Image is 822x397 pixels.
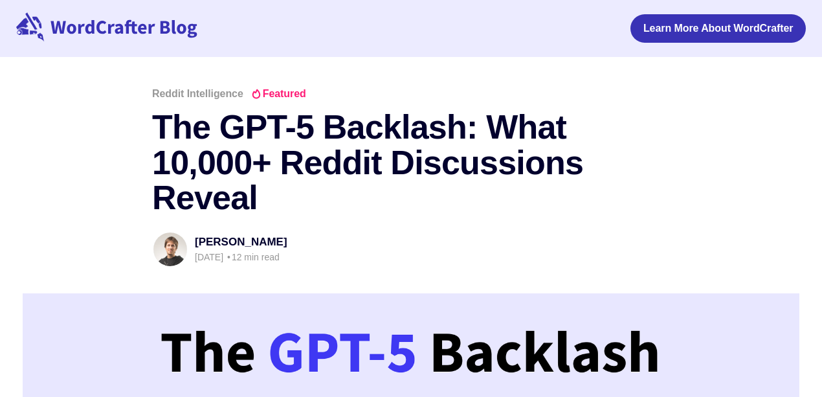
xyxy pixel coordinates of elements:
span: • [227,252,230,263]
a: Read more of Federico Pascual [152,231,188,267]
a: [PERSON_NAME] [195,236,287,248]
span: 12 min read [226,252,280,262]
span: Featured [251,89,306,99]
h1: The GPT-5 Backlash: What 10,000+ Reddit Discussions Reveal [152,109,670,216]
a: Learn More About WordCrafter [630,14,806,43]
time: [DATE] [195,252,223,262]
a: Reddit Intelligence [152,88,243,99]
img: Federico Pascual [153,233,187,266]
